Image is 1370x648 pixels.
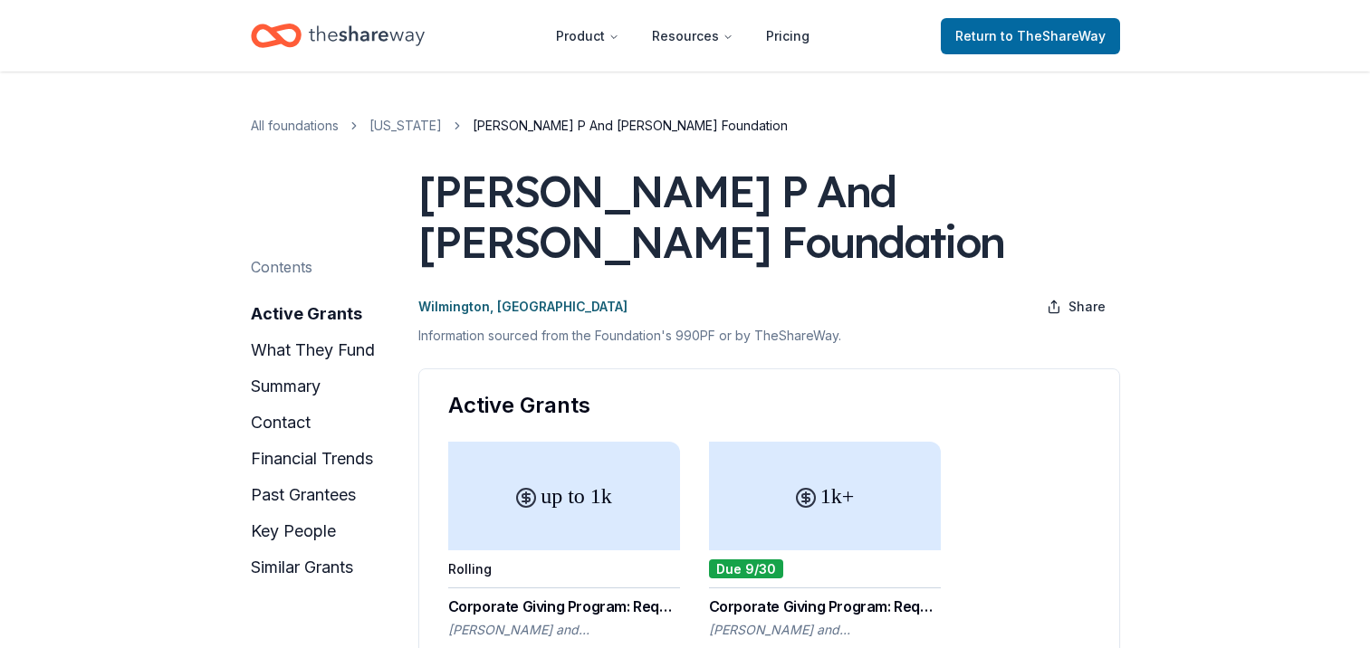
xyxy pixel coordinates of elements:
[448,596,680,617] div: Corporate Giving Program: Requests under $1000
[448,621,680,639] div: [PERSON_NAME] and [PERSON_NAME] Foundation
[709,442,941,550] div: 1k+
[709,596,941,617] div: Corporate Giving Program: Requests over $1000
[541,14,824,57] nav: Main
[418,325,1120,347] p: Information sourced from the Foundation's 990PF or by TheShareWay.
[448,442,680,550] div: up to 1k
[941,18,1120,54] a: Returnto TheShareWay
[251,408,311,437] button: contact
[473,115,788,137] span: [PERSON_NAME] P And [PERSON_NAME] Foundation
[251,481,356,510] button: past grantees
[448,561,492,577] div: Rolling
[541,18,634,54] button: Product
[637,18,748,54] button: Resources
[1001,28,1106,43] span: to TheShareWay
[418,166,1120,267] div: [PERSON_NAME] P And [PERSON_NAME] Foundation
[1068,296,1106,318] span: Share
[448,391,1090,420] div: Active Grants
[709,559,783,578] div: Due 9/30
[1032,289,1120,325] button: Share
[251,444,373,473] button: financial trends
[709,621,941,639] div: [PERSON_NAME] and [PERSON_NAME] Foundation
[251,553,353,582] button: similar grants
[251,372,321,401] button: summary
[251,300,362,329] button: active grants
[955,25,1106,47] span: Return
[251,115,339,137] a: All foundations
[251,256,312,278] div: Contents
[369,115,442,137] a: [US_STATE]
[752,18,824,54] a: Pricing
[418,296,628,318] p: Wilmington, [GEOGRAPHIC_DATA]
[251,115,1120,137] nav: breadcrumb
[251,336,375,365] button: what they fund
[251,517,336,546] button: key people
[251,14,425,57] a: Home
